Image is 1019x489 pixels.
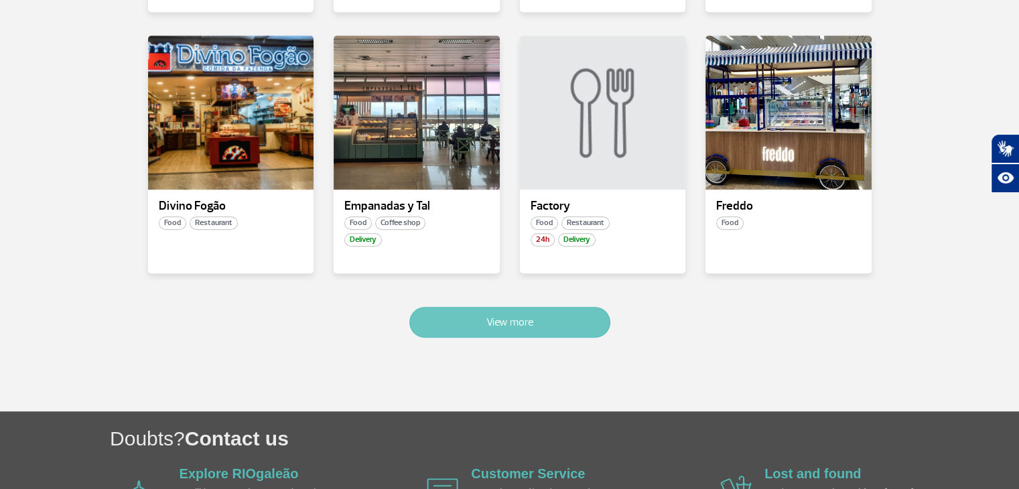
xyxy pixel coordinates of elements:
[716,216,744,230] span: Food
[344,200,489,213] p: Empanadas y Tal
[764,466,861,481] a: Lost and found
[471,466,585,481] a: Customer Service
[531,233,555,247] span: 24h
[991,134,1019,163] button: Abrir tradutor de língua de sinais.
[344,233,382,247] span: Delivery
[185,427,289,449] span: Contact us
[159,216,186,230] span: Food
[159,200,303,213] p: Divino Fogão
[190,216,238,230] span: Restaurant
[561,216,610,230] span: Restaurant
[344,216,372,230] span: Food
[180,466,299,481] a: Explore RIOgaleão
[409,307,610,338] button: View more
[991,163,1019,193] button: Abrir recursos assistivos.
[531,200,675,213] p: Factory
[531,216,558,230] span: Food
[110,425,1019,452] h1: Doubts?
[558,233,596,247] span: Delivery
[375,216,425,230] span: Coffee shop
[716,200,861,213] p: Freddo
[991,134,1019,193] div: Plugin de acessibilidade da Hand Talk.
